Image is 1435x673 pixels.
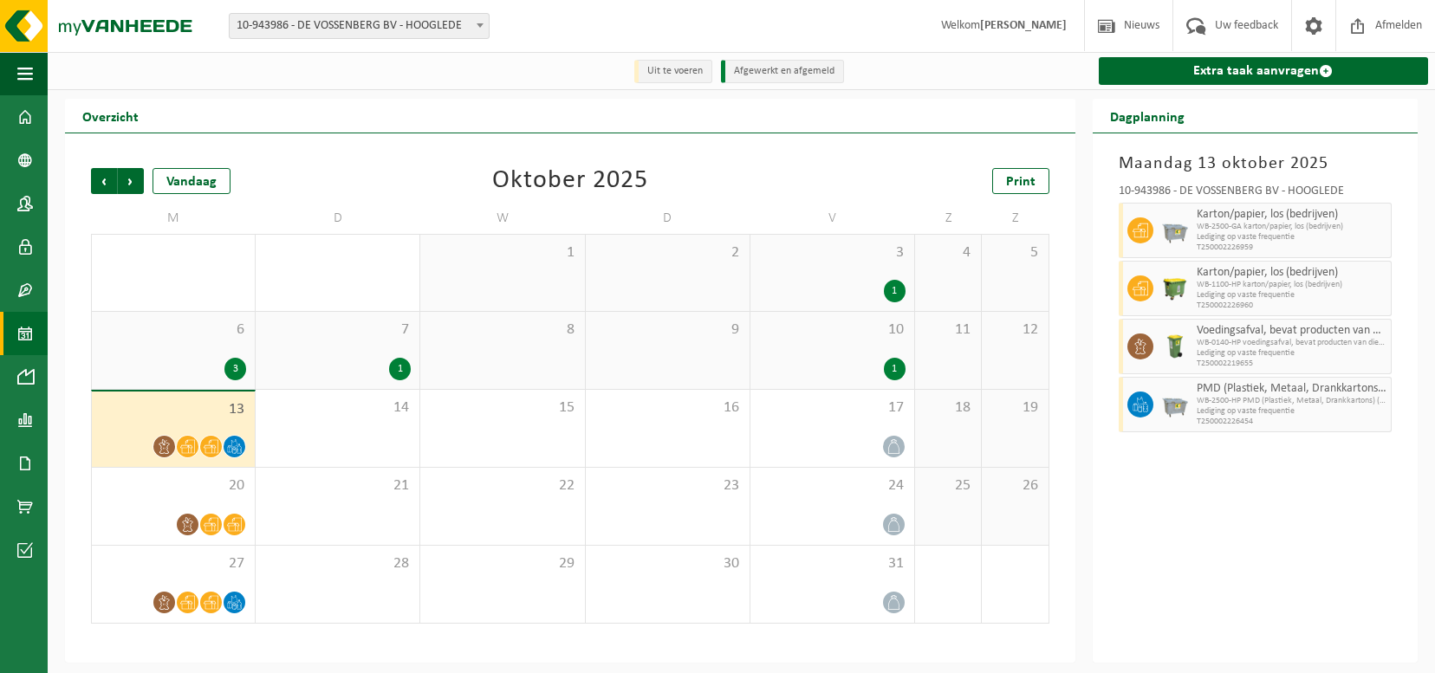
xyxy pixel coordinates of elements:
[153,168,231,194] div: Vandaag
[992,168,1049,194] a: Print
[230,14,489,38] span: 10-943986 - DE VOSSENBERG BV - HOOGLEDE
[429,554,575,573] span: 29
[1119,151,1392,177] h3: Maandag 13 oktober 2025
[924,243,972,262] span: 4
[915,203,982,234] td: Z
[594,320,741,340] span: 9
[759,320,906,340] span: 10
[264,554,411,573] span: 28
[990,320,1039,340] span: 12
[101,554,246,573] span: 27
[91,168,117,194] span: Vorige
[1197,301,1386,311] span: T250002226960
[429,398,575,417] span: 15
[924,320,972,340] span: 11
[1119,185,1392,203] div: 10-943986 - DE VOSSENBERG BV - HOOGLEDE
[759,554,906,573] span: 31
[429,476,575,495] span: 22
[924,476,972,495] span: 25
[1197,208,1386,222] span: Karton/papier, los (bedrijven)
[229,13,490,39] span: 10-943986 - DE VOSSENBERG BV - HOOGLEDE
[884,280,906,302] div: 1
[1197,324,1386,338] span: Voedingsafval, bevat producten van dierlijke oorsprong, onverpakt, categorie 3
[1162,275,1188,301] img: WB-1100-HPE-GN-50
[990,476,1039,495] span: 26
[224,358,246,380] div: 3
[759,398,906,417] span: 17
[1197,243,1386,253] span: T250002226959
[634,60,712,83] li: Uit te voeren
[1197,348,1386,359] span: Lediging op vaste frequentie
[264,398,411,417] span: 14
[256,203,420,234] td: D
[759,243,906,262] span: 3
[594,554,741,573] span: 30
[1197,382,1386,396] span: PMD (Plastiek, Metaal, Drankkartons) (bedrijven)
[101,476,246,495] span: 20
[721,60,844,83] li: Afgewerkt en afgemeld
[1197,290,1386,301] span: Lediging op vaste frequentie
[429,243,575,262] span: 1
[1197,396,1386,406] span: WB-2500-HP PMD (Plastiek, Metaal, Drankkartons) (bedrijven)
[1197,222,1386,232] span: WB-2500-GA karton/papier, los (bedrijven)
[586,203,750,234] td: D
[750,203,915,234] td: V
[101,320,246,340] span: 6
[429,320,575,340] span: 8
[65,99,156,133] h2: Overzicht
[990,243,1039,262] span: 5
[91,203,256,234] td: M
[389,358,411,380] div: 1
[1162,392,1188,417] img: WB-2500-GAL-GY-01
[264,320,411,340] span: 7
[594,476,741,495] span: 23
[118,168,144,194] span: Volgende
[264,476,411,495] span: 21
[980,19,1067,32] strong: [PERSON_NAME]
[1162,217,1188,243] img: WB-2500-GAL-GY-01
[1197,232,1386,243] span: Lediging op vaste frequentie
[924,398,972,417] span: 18
[420,203,585,234] td: W
[884,358,906,380] div: 1
[759,476,906,495] span: 24
[1197,359,1386,369] span: T250002219655
[1006,175,1036,189] span: Print
[990,398,1039,417] span: 19
[1162,333,1188,359] img: WB-0140-HPE-GN-50
[492,168,648,194] div: Oktober 2025
[1197,280,1386,290] span: WB-1100-HP karton/papier, los (bedrijven)
[1093,99,1202,133] h2: Dagplanning
[594,243,741,262] span: 2
[1197,417,1386,427] span: T250002226454
[101,400,246,419] span: 13
[1197,406,1386,417] span: Lediging op vaste frequentie
[982,203,1049,234] td: Z
[1197,338,1386,348] span: WB-0140-HP voedingsafval, bevat producten van dierlijke oors
[1197,266,1386,280] span: Karton/papier, los (bedrijven)
[1099,57,1428,85] a: Extra taak aanvragen
[594,398,741,417] span: 16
